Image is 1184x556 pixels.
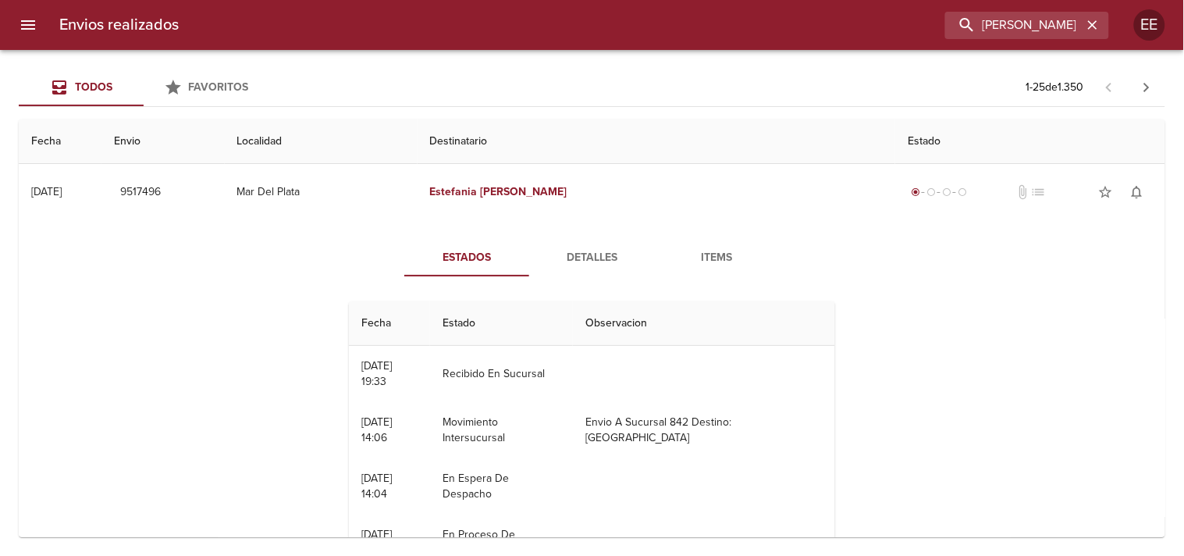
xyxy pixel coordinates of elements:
span: radio_button_unchecked [958,187,967,197]
th: Localidad [225,119,418,164]
span: Estados [414,248,520,268]
span: Pagina anterior [1090,79,1128,94]
th: Estado [430,301,573,346]
td: Recibido En Sucursal [430,346,573,402]
td: Envio A Sucursal 842 Destino: [GEOGRAPHIC_DATA] [573,402,835,458]
td: Movimiento Intersucursal [430,402,573,458]
span: notifications_none [1129,184,1145,200]
div: EE [1134,9,1165,41]
span: star_border [1098,184,1114,200]
div: Generado [908,184,970,200]
span: Todos [75,80,112,94]
span: radio_button_checked [911,187,920,197]
div: [DATE] 14:06 [361,415,392,444]
button: Agregar a favoritos [1090,176,1122,208]
em: [PERSON_NAME] [481,185,567,198]
th: Fecha [349,301,430,346]
h6: Envios realizados [59,12,179,37]
div: [DATE] [31,185,62,198]
th: Fecha [19,119,101,164]
span: radio_button_unchecked [926,187,936,197]
button: menu [9,6,47,44]
th: Observacion [573,301,835,346]
span: Items [663,248,770,268]
span: No tiene documentos adjuntos [1015,184,1030,200]
td: En Espera De Despacho [430,458,573,515]
p: 1 - 25 de 1.350 [1026,80,1084,95]
em: Estefania [430,185,478,198]
span: radio_button_unchecked [942,187,951,197]
td: Mar Del Plata [225,164,418,220]
span: Detalles [539,248,645,268]
span: Pagina siguiente [1128,69,1165,106]
div: [DATE] 19:33 [361,359,392,388]
div: [DATE] 14:04 [361,472,392,501]
div: Abrir información de usuario [1134,9,1165,41]
th: Envio [101,119,225,164]
div: Tabs Envios [19,69,268,106]
th: Estado [895,119,1165,164]
span: Favoritos [189,80,249,94]
button: Activar notificaciones [1122,176,1153,208]
th: Destinatario [418,119,896,164]
span: No tiene pedido asociado [1030,184,1046,200]
input: buscar [945,12,1083,39]
span: 9517496 [120,183,161,202]
div: Tabs detalle de guia [404,239,779,276]
button: 9517496 [114,178,167,207]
